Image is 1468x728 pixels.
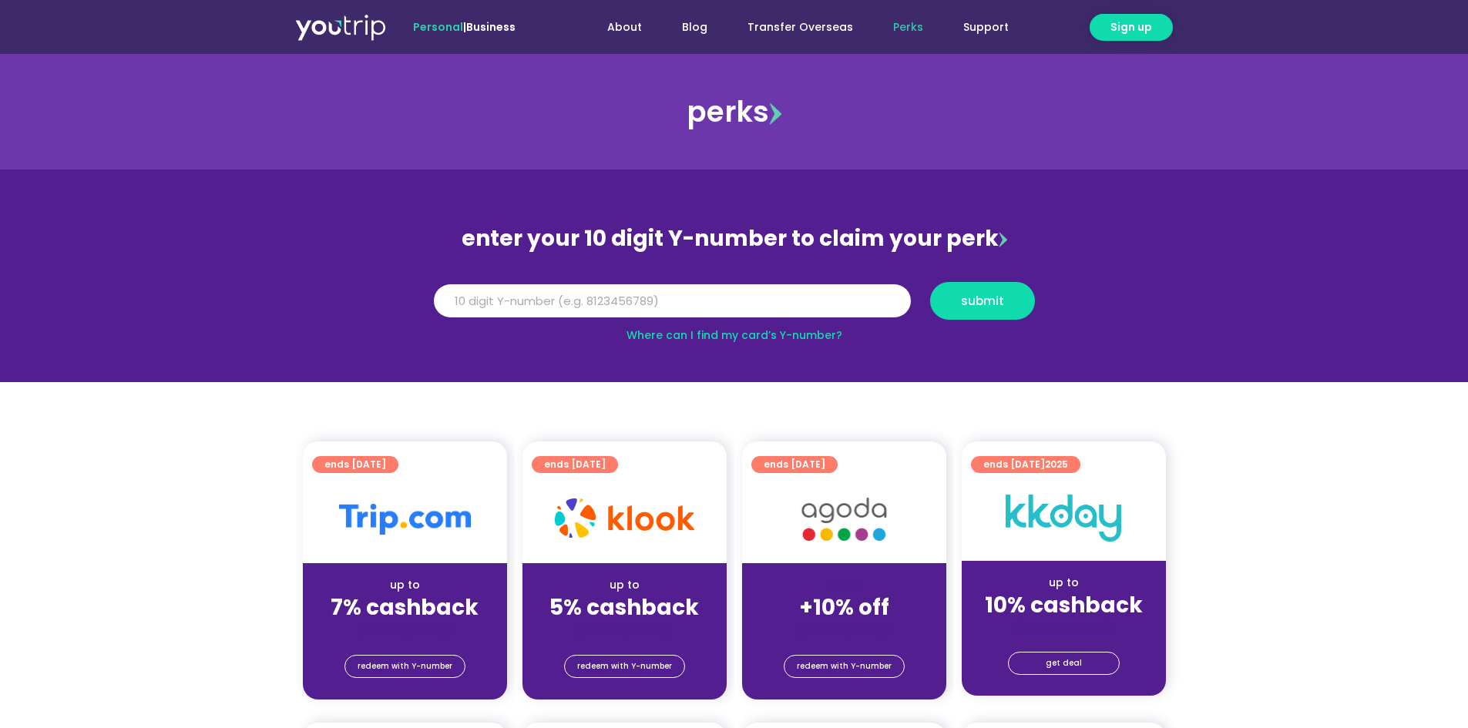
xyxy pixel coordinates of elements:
a: ends [DATE] [312,456,398,473]
span: Personal [413,19,463,35]
form: Y Number [434,282,1035,331]
div: up to [535,577,714,593]
div: (for stays only) [974,619,1154,636]
a: Support [943,13,1029,42]
a: Sign up [1090,14,1173,41]
span: | [413,19,516,35]
a: Transfer Overseas [727,13,873,42]
a: Blog [662,13,727,42]
strong: 5% cashback [549,592,699,622]
strong: 7% cashback [331,592,479,622]
span: 2025 [1045,458,1068,471]
span: redeem with Y-number [577,656,672,677]
a: get deal [1008,652,1120,675]
span: get deal [1046,653,1082,674]
div: up to [315,577,495,593]
span: redeem with Y-number [358,656,452,677]
strong: 10% cashback [985,590,1143,620]
a: ends [DATE]2025 [971,456,1080,473]
span: Sign up [1110,19,1152,35]
div: (for stays only) [754,622,934,638]
a: ends [DATE] [751,456,838,473]
span: ends [DATE] [983,456,1068,473]
input: 10 digit Y-number (e.g. 8123456789) [434,284,911,318]
nav: Menu [557,13,1029,42]
span: ends [DATE] [324,456,386,473]
strong: +10% off [799,592,889,622]
a: redeem with Y-number [784,655,905,678]
div: (for stays only) [535,622,714,638]
div: up to [974,575,1154,591]
a: redeem with Y-number [564,655,685,678]
span: ends [DATE] [544,456,606,473]
div: enter your 10 digit Y-number to claim your perk [426,219,1043,259]
button: submit [930,282,1035,320]
a: Where can I find my card’s Y-number? [627,327,842,343]
a: ends [DATE] [532,456,618,473]
span: submit [961,295,1004,307]
span: redeem with Y-number [797,656,892,677]
a: Business [466,19,516,35]
a: redeem with Y-number [344,655,465,678]
a: Perks [873,13,943,42]
div: (for stays only) [315,622,495,638]
span: ends [DATE] [764,456,825,473]
span: up to [830,577,858,592]
a: About [587,13,662,42]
